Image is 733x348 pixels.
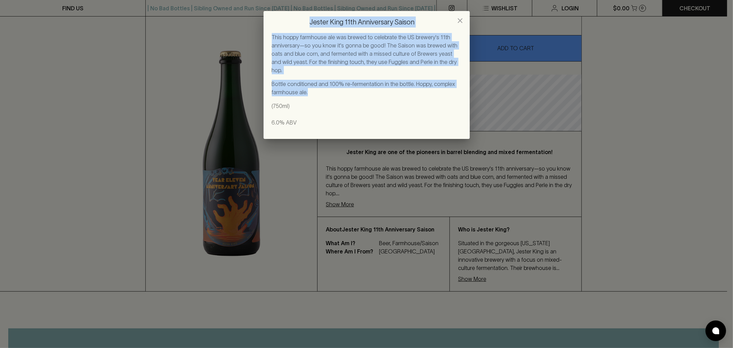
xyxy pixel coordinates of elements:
p: Bottle conditioned and 100% re-fermentation in the bottle. Hoppy, complex farmhouse ale. [272,80,462,96]
p: (750ml) 6.0% ABV [272,102,462,127]
p: This hoppy farmhouse ale was brewed to celebrate the US brewery's 11th anniversary—so you know it... [272,33,462,74]
button: close [453,14,467,28]
h2: Jester King 11th Anniversary Saison [264,11,470,33]
img: bubble-icon [712,327,719,334]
